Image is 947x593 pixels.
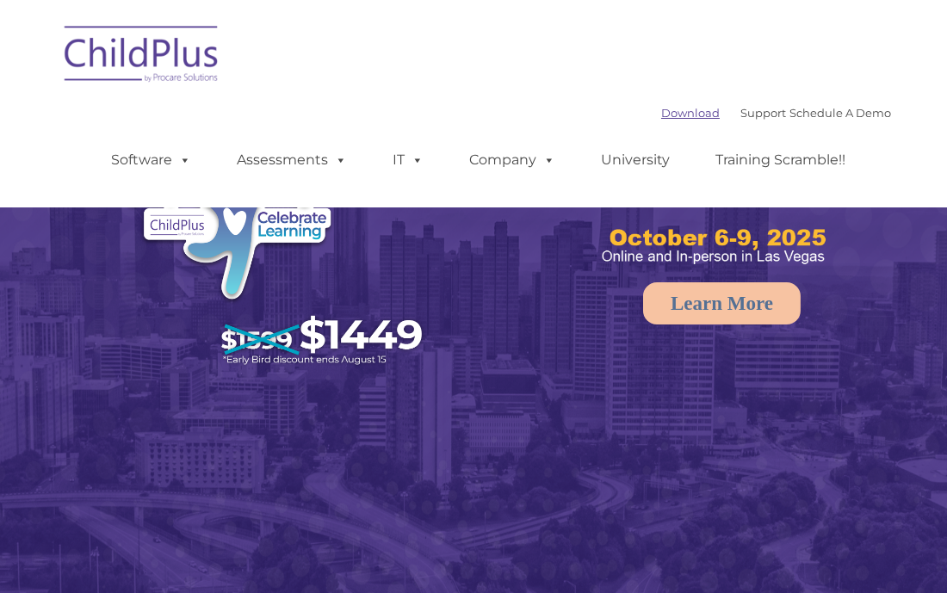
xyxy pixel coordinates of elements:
[661,106,891,120] font: |
[698,143,863,177] a: Training Scramble!!
[220,143,364,177] a: Assessments
[584,143,687,177] a: University
[740,106,786,120] a: Support
[661,106,720,120] a: Download
[643,282,801,324] a: Learn More
[789,106,891,120] a: Schedule A Demo
[94,143,208,177] a: Software
[375,143,441,177] a: IT
[452,143,573,177] a: Company
[56,14,228,100] img: ChildPlus by Procare Solutions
